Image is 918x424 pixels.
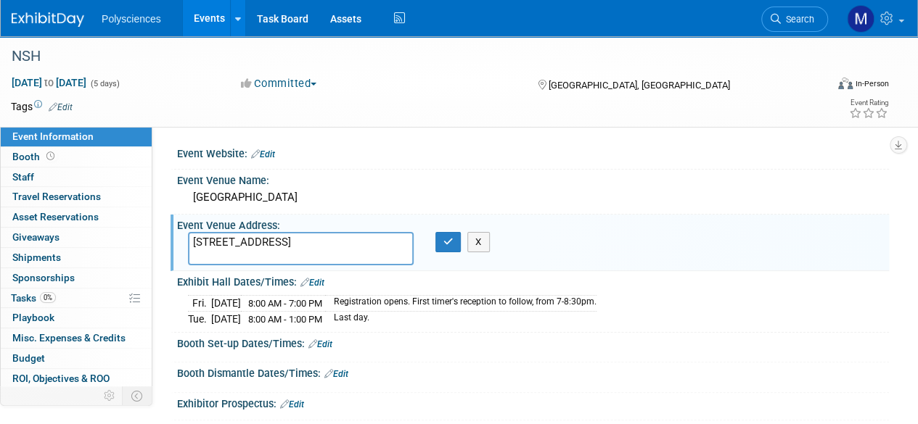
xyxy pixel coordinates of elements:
span: [GEOGRAPHIC_DATA], [GEOGRAPHIC_DATA] [548,80,729,91]
td: Fri. [188,296,211,312]
a: Edit [300,278,324,288]
span: Tasks [11,292,56,304]
span: Misc. Expenses & Credits [12,332,126,344]
span: Staff [12,171,34,183]
a: Misc. Expenses & Credits [1,328,152,348]
a: Booth [1,147,152,167]
a: Edit [324,369,348,379]
span: Budget [12,352,45,364]
img: Marketing Polysciences [847,5,874,33]
span: ROI, Objectives & ROO [12,373,110,384]
span: Travel Reservations [12,191,101,202]
div: Booth Set-up Dates/Times: [177,333,889,352]
span: to [42,77,56,88]
span: (5 days) [89,79,120,88]
a: Sponsorships [1,268,152,288]
td: [DATE] [211,312,241,327]
a: Search [761,7,828,32]
div: [GEOGRAPHIC_DATA] [188,186,878,209]
span: Booth [12,151,57,162]
button: X [467,232,490,252]
span: Asset Reservations [12,211,99,223]
span: 8:00 AM - 7:00 PM [248,298,322,309]
a: Event Information [1,127,152,146]
a: Edit [251,149,275,159]
img: ExhibitDay [12,12,84,27]
div: Exhibitor Prospectus: [177,393,889,412]
div: Event Venue Address: [177,215,889,233]
div: Event Venue Name: [177,170,889,188]
span: Polysciences [102,13,161,25]
span: Booth not reserved yet [44,151,57,162]
a: Staff [1,167,152,187]
span: 0% [40,292,56,303]
a: ROI, Objectives & ROO [1,369,152,388]
img: Format-Inperson.png [838,78,853,89]
a: Tasks0% [1,288,152,308]
span: [DATE] [DATE] [11,76,87,89]
button: Committed [236,76,322,91]
div: Event Rating [849,99,888,107]
a: Travel Reservations [1,187,152,207]
div: NSH [7,43,814,70]
td: Registration opens. First timer's reception to follow, from 7-8:30pm. [325,296,597,312]
a: Giveaways [1,228,152,247]
span: Giveaways [12,231,60,243]
td: Last day. [325,312,597,327]
span: Playbook [12,312,54,323]
span: Event Information [12,130,94,142]
a: Shipments [1,248,152,267]
span: Shipments [12,252,61,263]
a: Asset Reservations [1,207,152,227]
div: In-Person [855,78,889,89]
span: 8:00 AM - 1:00 PM [248,314,322,325]
div: Event Website: [177,143,889,162]
div: Event Format [761,75,889,97]
td: Tue. [188,312,211,327]
td: Personalize Event Tab Strip [97,386,123,405]
td: Tags [11,99,73,114]
td: [DATE] [211,296,241,312]
span: Search [781,14,814,25]
a: Edit [308,339,332,349]
a: Edit [49,102,73,112]
a: Budget [1,349,152,368]
a: Playbook [1,308,152,328]
div: Booth Dismantle Dates/Times: [177,362,889,381]
td: Toggle Event Tabs [123,386,152,405]
span: Sponsorships [12,272,75,283]
a: Edit [280,399,304,410]
div: Exhibit Hall Dates/Times: [177,271,889,290]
